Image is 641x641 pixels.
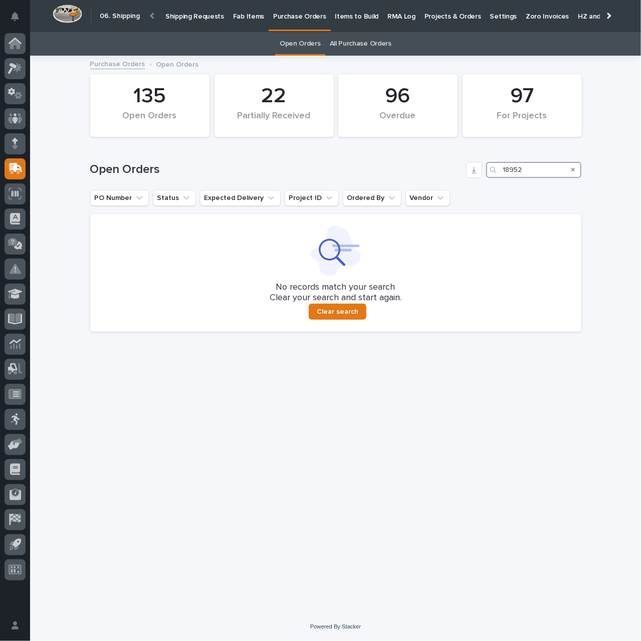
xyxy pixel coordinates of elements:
a: All Purchase Orders [330,32,391,56]
div: 97 [480,84,565,109]
h2: 06. Shipping [100,12,140,21]
div: Notifications [13,12,26,28]
p: No records match your search [102,282,569,293]
button: PO Number [90,190,149,206]
div: For Projects [480,110,565,131]
p: Open Orders [156,58,199,69]
input: Search [486,162,581,178]
div: 135 [107,84,192,109]
a: Powered By Stacker [310,623,361,629]
div: Overdue [355,110,441,131]
div: Partially Received [232,110,317,131]
button: Notifications [5,6,26,27]
button: Project ID [285,190,339,206]
p: Clear your search and start again. [270,293,401,304]
img: Workspace Logo [53,5,82,23]
a: Open Orders [280,32,321,56]
button: Ordered By [343,190,401,206]
button: Expected Delivery [200,190,281,206]
div: 22 [232,84,317,109]
h1: Open Orders [90,162,462,177]
span: Clear search [317,307,358,316]
button: Status [153,190,196,206]
div: 96 [355,84,441,109]
a: Purchase Orders [90,58,145,69]
div: Open Orders [107,110,192,131]
button: Vendor [405,190,450,206]
button: Clear search [309,304,366,320]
